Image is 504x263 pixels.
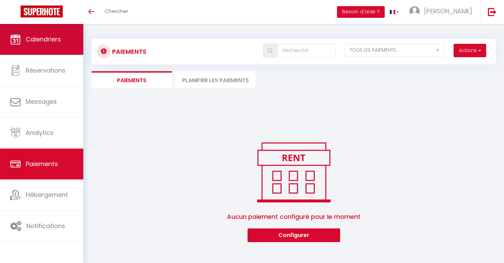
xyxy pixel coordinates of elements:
[26,160,58,168] span: Paiements
[26,97,57,106] span: Messages
[21,5,63,17] img: Super Booking
[26,128,53,137] span: Analytics
[105,8,128,15] span: Chercher
[250,139,337,205] img: rent.png
[175,71,255,88] li: Planifier les paiements
[488,8,496,16] img: logout
[277,44,336,58] input: Recherche
[92,71,172,88] li: Paiements
[409,6,420,16] img: ...
[26,35,61,43] span: Calendriers
[227,205,361,228] span: Aucun paiement configuré pour le moment
[424,7,472,15] span: [PERSON_NAME]
[26,66,65,75] span: Réservations
[26,190,68,199] span: Hébergement
[454,44,486,58] button: Actions
[337,6,385,18] button: Besoin d'aide ?
[112,44,146,59] h3: Paiements
[26,222,65,230] span: Notifications
[248,228,340,242] button: Configurer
